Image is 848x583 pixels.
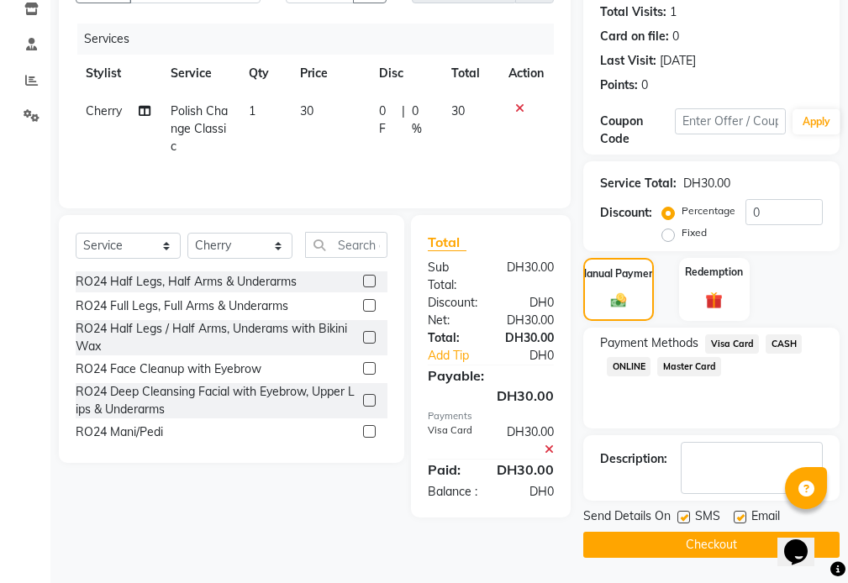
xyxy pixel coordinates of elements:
div: Payments [428,409,554,423]
iframe: chat widget [777,516,831,566]
th: Price [290,55,369,92]
span: Payment Methods [600,334,698,352]
div: Sub Total: [415,259,491,294]
label: Redemption [685,265,743,280]
label: Percentage [682,203,735,218]
span: Polish Change Classic [171,103,228,154]
span: 30 [300,103,313,118]
div: Card on file: [600,28,669,45]
div: 1 [670,3,677,21]
div: DH30.00 [491,312,566,329]
th: Stylist [76,55,161,92]
div: Last Visit: [600,52,656,70]
button: Checkout [583,532,840,558]
span: Email [751,507,780,528]
span: CASH [766,334,802,354]
div: DH0 [503,347,566,365]
div: DH30.00 [484,460,566,480]
div: RO24 Half Legs / Half Arms, Underams with Bikini Wax [76,320,356,355]
div: Paid: [415,460,484,480]
div: DH30.00 [683,175,730,192]
div: Total: [415,329,491,347]
span: Visa Card [705,334,759,354]
div: Description: [600,450,667,468]
span: Master Card [657,357,721,376]
th: Qty [239,55,290,92]
div: RO24 Mani/Pedi [76,423,163,441]
span: 30 [451,103,465,118]
div: Coupon Code [600,113,674,148]
img: _gift.svg [700,290,728,311]
div: Balance : [415,483,491,501]
label: Fixed [682,225,707,240]
div: RO24 Face Cleanup with Eyebrow [76,360,261,378]
div: DH30.00 [491,329,566,347]
div: Service Total: [600,175,677,192]
div: Payable: [415,365,566,386]
label: Manual Payment [578,266,659,281]
a: Add Tip [415,347,503,365]
span: Send Details On [583,507,671,528]
div: RO24 Deep Cleansing Facial with Eyebrow, Upper Lips & Underarms [76,383,356,418]
div: [DATE] [660,52,696,70]
span: SMS [695,507,720,528]
span: Total [428,234,466,251]
th: Disc [369,55,441,92]
th: Action [498,55,554,92]
button: Apply [793,109,840,134]
input: Search or Scan [305,232,387,258]
div: Net: [415,312,491,329]
span: | [402,102,405,138]
th: Service [161,55,239,92]
div: Discount: [415,294,491,312]
span: 0 F [379,102,395,138]
span: ONLINE [607,357,650,376]
div: RO24 Full Legs, Full Arms & Underarms [76,297,288,315]
div: DH30.00 [415,386,566,406]
img: _cash.svg [606,291,631,309]
input: Enter Offer / Coupon Code [675,108,786,134]
span: 0 % [412,102,431,138]
div: RO24 Half Legs, Half Arms & Underarms [76,273,297,291]
div: Total Visits: [600,3,666,21]
div: Points: [600,76,638,94]
div: DH0 [491,483,566,501]
th: Total [441,55,499,92]
div: DH0 [491,294,566,312]
span: 1 [249,103,255,118]
div: DH30.00 [491,259,566,294]
div: Visa Card [415,423,491,459]
div: 0 [672,28,679,45]
div: DH30.00 [491,423,566,459]
span: Cherry [86,103,122,118]
div: Discount: [600,204,652,222]
div: 0 [641,76,648,94]
div: Services [77,24,566,55]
